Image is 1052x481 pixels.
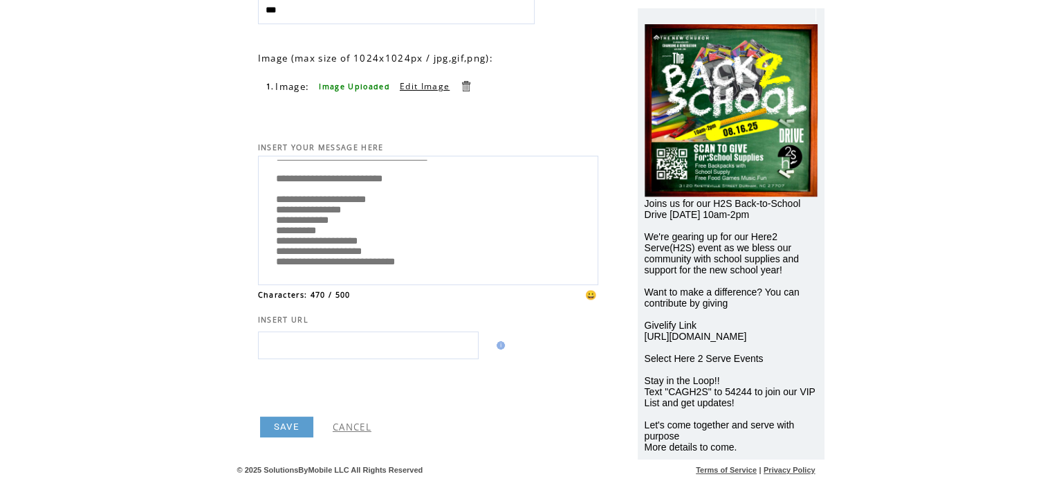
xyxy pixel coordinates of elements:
span: Characters: 470 / 500 [258,290,351,300]
a: Privacy Policy [764,466,815,474]
a: Delete this item [459,80,472,93]
span: INSERT URL [258,315,308,325]
span: Image Uploaded [319,82,390,91]
span: Image: [275,80,309,93]
span: 1. [266,82,275,91]
a: Edit Image [400,80,450,92]
span: 😀 [585,289,598,301]
span: | [759,466,761,474]
a: SAVE [260,417,313,437]
img: help.gif [492,341,505,350]
a: CANCEL [333,421,371,433]
span: Joins us for our H2S Back-to-School Drive [DATE] 10am-2pm We're gearing up for our Here2 Serve(H2... [645,198,815,453]
span: Image (max size of 1024x1024px / jpg,gif,png): [258,52,493,64]
span: INSERT YOUR MESSAGE HERE [258,143,384,152]
span: © 2025 SolutionsByMobile LLC All Rights Reserved [237,466,423,474]
a: Terms of Service [696,466,757,474]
